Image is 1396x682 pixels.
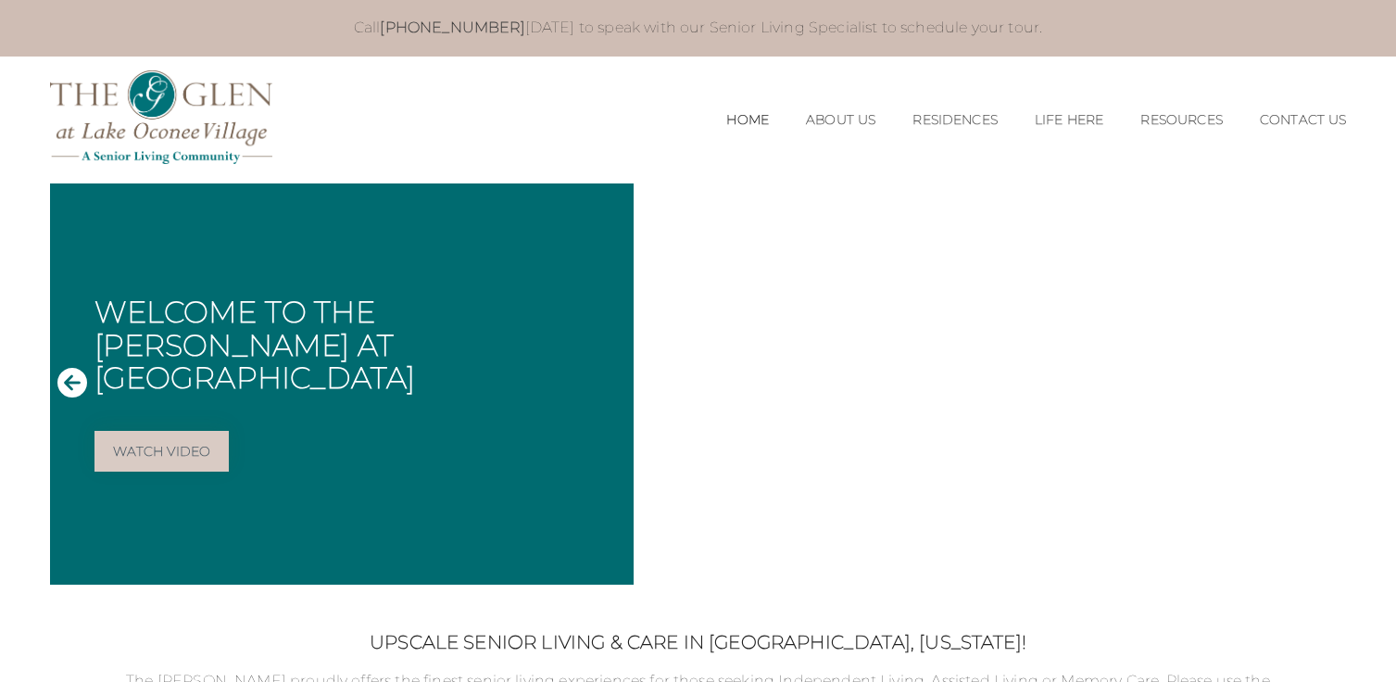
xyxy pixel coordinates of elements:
[1140,112,1222,128] a: Resources
[912,112,998,128] a: Residences
[806,112,875,128] a: About Us
[1035,112,1103,128] a: Life Here
[94,296,619,394] h1: Welcome to The [PERSON_NAME] at [GEOGRAPHIC_DATA]
[1310,367,1339,401] button: Next Slide
[634,183,1347,585] iframe: Embedded Vimeo Video
[94,431,230,472] a: Watch Video
[88,19,1307,38] p: Call [DATE] to speak with our Senior Living Specialist to schedule your tour.
[1260,112,1347,128] a: Contact Us
[50,183,1347,585] div: Slide 1 of 1
[50,70,272,164] img: The Glen Lake Oconee Home
[380,19,524,36] a: [PHONE_NUMBER]
[115,631,1282,653] h2: Upscale Senior Living & Care in [GEOGRAPHIC_DATA], [US_STATE]!
[726,112,769,128] a: Home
